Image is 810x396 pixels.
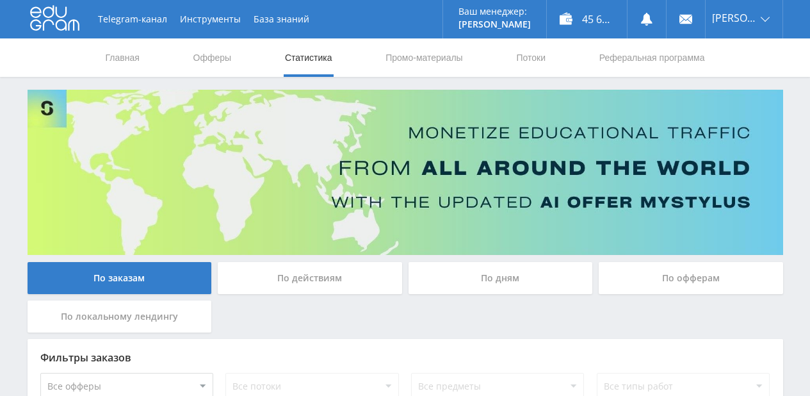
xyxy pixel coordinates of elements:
[384,38,464,77] a: Промо-материалы
[28,262,212,294] div: По заказам
[458,19,531,29] p: [PERSON_NAME]
[458,6,531,17] p: Ваш менеджер:
[28,301,212,333] div: По локальному лендингу
[599,262,783,294] div: По офферам
[28,90,783,255] img: Banner
[598,38,706,77] a: Реферальная программа
[712,13,757,23] span: [PERSON_NAME]
[192,38,233,77] a: Офферы
[218,262,402,294] div: По действиям
[104,38,141,77] a: Главная
[284,38,334,77] a: Статистика
[409,262,593,294] div: По дням
[40,352,770,363] div: Фильтры заказов
[515,38,547,77] a: Потоки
